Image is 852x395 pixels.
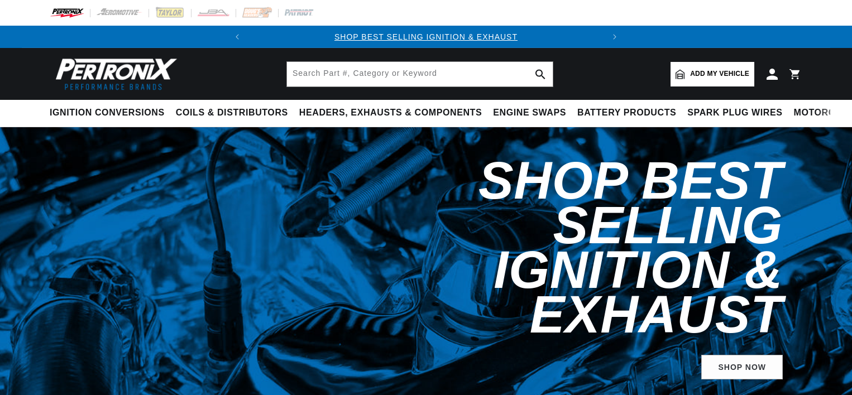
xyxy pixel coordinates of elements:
[299,107,482,119] span: Headers, Exhausts & Components
[50,100,170,126] summary: Ignition Conversions
[22,26,830,48] slideshow-component: Translation missing: en.sections.announcements.announcement_bar
[687,107,782,119] span: Spark Plug Wires
[50,107,165,119] span: Ignition Conversions
[682,100,788,126] summary: Spark Plug Wires
[572,100,682,126] summary: Battery Products
[305,158,783,337] h2: Shop Best Selling Ignition & Exhaust
[170,100,294,126] summary: Coils & Distributors
[690,69,749,79] span: Add my vehicle
[577,107,676,119] span: Battery Products
[294,100,487,126] summary: Headers, Exhausts & Components
[528,62,553,86] button: search button
[493,107,566,119] span: Engine Swaps
[226,26,248,48] button: Translation missing: en.sections.announcements.previous_announcement
[248,31,604,43] div: 1 of 2
[604,26,626,48] button: Translation missing: en.sections.announcements.next_announcement
[487,100,572,126] summary: Engine Swaps
[50,55,178,93] img: Pertronix
[334,32,518,41] a: SHOP BEST SELLING IGNITION & EXHAUST
[671,62,754,86] a: Add my vehicle
[287,62,553,86] input: Search Part #, Category or Keyword
[701,355,783,380] a: SHOP NOW
[248,31,604,43] div: Announcement
[176,107,288,119] span: Coils & Distributors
